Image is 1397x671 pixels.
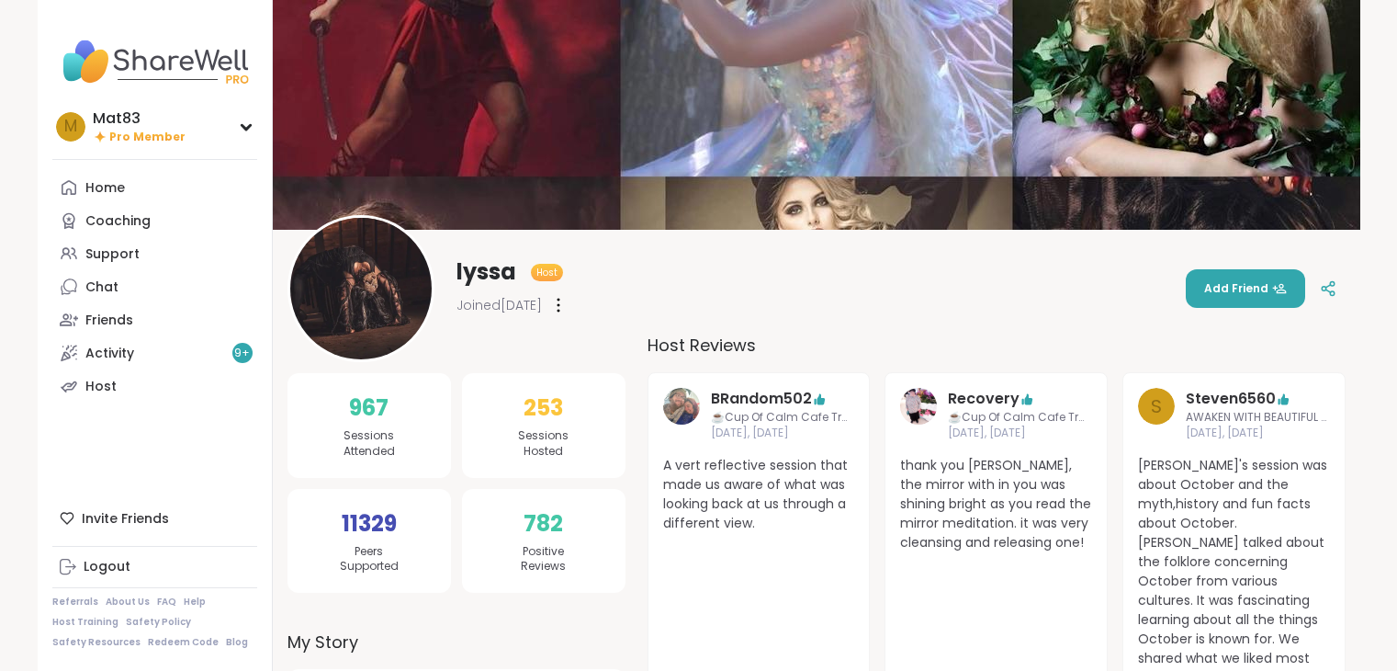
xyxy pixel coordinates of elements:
[1151,392,1162,420] span: S
[52,171,257,204] a: Home
[711,388,812,410] a: BRandom502
[85,312,133,330] div: Friends
[52,336,257,370] a: Activity9+
[1186,410,1330,426] span: AWAKEN WITH BEAUTIFUL SOULS✨
[52,29,257,94] img: ShareWell Nav Logo
[106,596,150,608] a: About Us
[52,636,141,649] a: Safety Resources
[521,544,566,575] span: Positive Reviews
[349,392,389,425] span: 967
[1186,269,1305,308] button: Add Friend
[663,388,700,441] a: BRandom502
[52,596,98,608] a: Referrals
[85,212,151,231] div: Coaching
[64,115,77,139] span: M
[900,388,937,441] a: Recovery
[663,388,700,425] img: BRandom502
[711,426,855,441] span: [DATE], [DATE]
[536,266,558,279] span: Host
[344,428,395,460] span: Sessions Attended
[948,426,1092,441] span: [DATE], [DATE]
[84,558,130,576] div: Logout
[1204,280,1287,297] span: Add Friend
[456,296,542,314] span: Joined [DATE]
[109,130,186,145] span: Pro Member
[518,428,569,460] span: Sessions Hosted
[52,204,257,237] a: Coaching
[85,245,140,264] div: Support
[85,378,117,396] div: Host
[157,596,176,608] a: FAQ
[52,370,257,403] a: Host
[52,270,257,303] a: Chat
[226,636,248,649] a: Blog
[663,456,855,533] span: A vert reflective session that made us aware of what was looking back at us through a different v...
[85,345,134,363] div: Activity
[340,544,399,575] span: Peers Supported
[524,507,563,540] span: 782
[148,636,219,649] a: Redeem Code
[524,392,563,425] span: 253
[900,456,1092,552] span: thank you [PERSON_NAME], the mirror with in you was shining bright as you read the mirror meditat...
[238,215,253,230] iframe: Spotlight
[52,616,118,629] a: Host Training
[287,630,625,654] label: My Story
[52,551,257,584] a: Logout
[52,502,257,535] div: Invite Friends
[184,596,206,608] a: Help
[1186,426,1330,441] span: [DATE], [DATE]
[126,616,191,629] a: Safety Policy
[456,257,516,287] span: lyssa
[1138,388,1175,441] a: S
[290,218,432,359] img: lyssa
[93,108,186,129] div: Mat83
[234,346,250,361] span: 9 +
[711,410,855,426] span: ☕️Cup Of Calm Cafe Tranquil [DATE]🧘‍♂️
[900,388,937,425] img: Recovery
[85,179,125,198] div: Home
[342,507,397,540] span: 11329
[1186,388,1276,410] a: Steven6560
[52,237,257,270] a: Support
[948,410,1092,426] span: ☕️Cup Of Calm Cafe Tranquil [DATE]🧘‍♂️
[948,388,1020,410] a: Recovery
[52,303,257,336] a: Friends
[85,279,118,297] div: Chat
